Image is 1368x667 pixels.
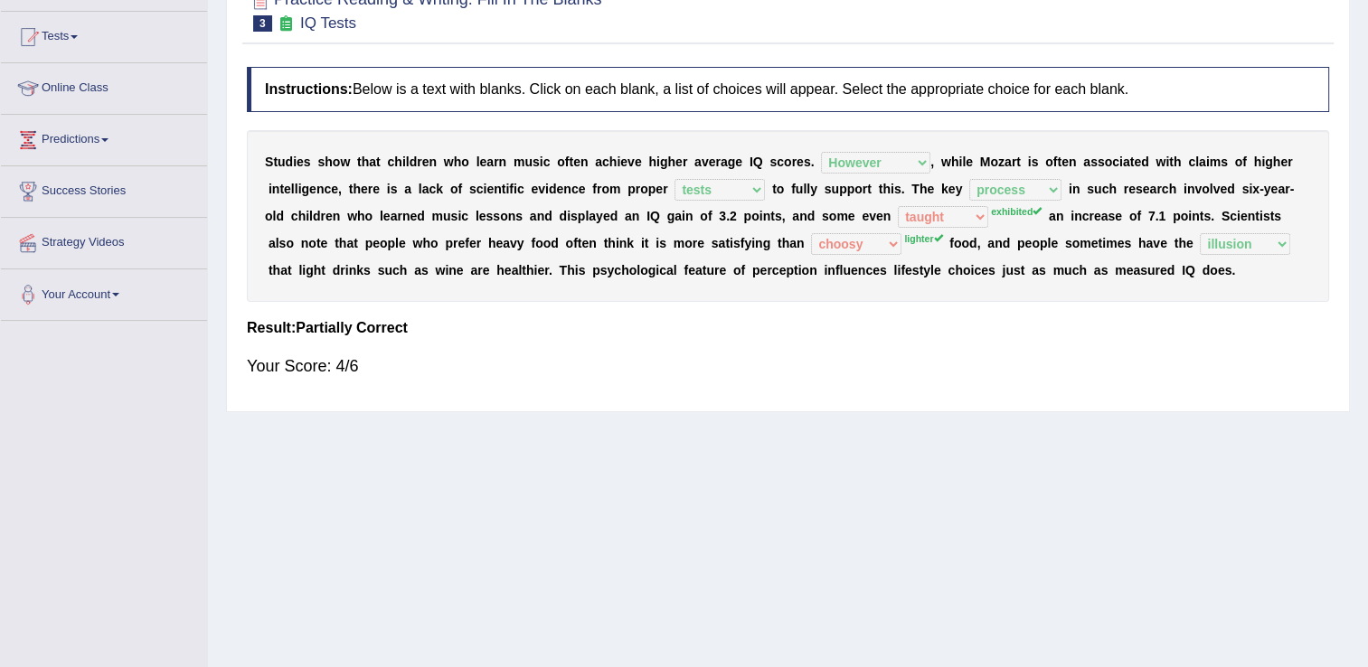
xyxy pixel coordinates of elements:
b: h [298,209,307,223]
b: i [483,182,486,196]
b: m [514,155,524,169]
b: i [1119,155,1123,169]
b: i [514,182,517,196]
b: c [1101,182,1109,196]
b: e [635,155,642,169]
b: e [297,155,304,169]
b: i [545,182,549,196]
b: r [397,209,401,223]
b: a [369,155,376,169]
b: e [573,155,580,169]
b: n [333,209,341,223]
b: o [990,155,998,169]
b: l [962,155,966,169]
b: c [543,155,551,169]
b: g [1265,155,1273,169]
b: e [410,209,417,223]
b: o [1045,155,1053,169]
b: t [349,182,354,196]
b: c [429,182,436,196]
b: h [667,155,675,169]
b: i [1165,155,1169,169]
b: r [417,155,421,169]
b: r [1156,182,1161,196]
b: . [726,209,730,223]
b: f [592,182,597,196]
b: r [494,155,498,169]
b: u [443,209,451,223]
b: w [444,155,454,169]
b: o [1202,182,1210,196]
b: i [656,155,660,169]
b: e [966,155,973,169]
b: o [640,182,648,196]
b: - [1289,182,1294,196]
b: t [772,182,777,196]
b: s [533,155,540,169]
b: d [276,209,284,223]
b: o [450,182,458,196]
b: u [1094,182,1102,196]
b: l [419,182,422,196]
b: e [1061,155,1069,169]
b: r [1012,155,1016,169]
b: p [839,182,847,196]
b: t [879,182,883,196]
b: g [667,209,675,223]
b: e [1270,182,1278,196]
b: e [1280,155,1288,169]
b: d [410,155,418,169]
b: h [882,182,891,196]
b: s [1098,155,1105,169]
b: e [373,182,380,196]
b: h [325,155,333,169]
b: p [648,182,656,196]
b: a [404,182,411,196]
b: r [863,182,867,196]
b: d [286,155,294,169]
b: n [537,209,545,223]
b: t [1169,155,1174,169]
b: i [1249,182,1252,196]
b: c [461,209,468,223]
b: Instructions: [265,81,353,97]
b: e [479,155,486,169]
b: e [1143,182,1150,196]
b: l [1210,182,1213,196]
b: h [609,155,618,169]
b: o [557,155,565,169]
b: M [980,155,991,169]
a: Your Account [1,269,207,315]
b: a [721,155,728,169]
b: h [357,209,365,223]
b: p [744,209,752,223]
b: e [422,155,429,169]
b: v [627,155,635,169]
b: n [685,209,693,223]
b: d [549,182,557,196]
b: s [1032,155,1039,169]
b: h [1174,155,1182,169]
b: h [1109,182,1117,196]
b: e [1134,155,1141,169]
h4: Below is a text with blanks. Click on each blank, a list of choices will appear. Select the appro... [247,67,1329,112]
b: n [316,182,325,196]
b: h [1254,155,1262,169]
b: r [321,209,325,223]
b: w [1156,155,1165,169]
b: e [309,182,316,196]
b: e [927,182,934,196]
b: i [958,155,962,169]
b: o [784,155,792,169]
b: e [797,155,804,169]
b: a [1083,155,1090,169]
b: e [948,182,956,196]
b: c [602,155,609,169]
b: c [1188,155,1195,169]
b: r [597,182,601,196]
b: s [486,209,494,223]
b: s [469,182,476,196]
b: i [1184,182,1187,196]
b: n [632,209,640,223]
b: a [391,209,398,223]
